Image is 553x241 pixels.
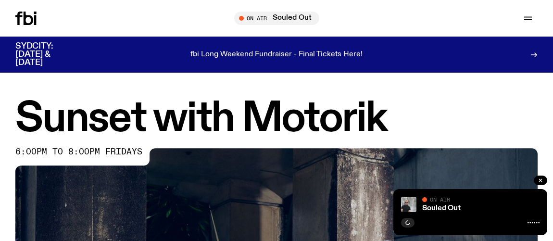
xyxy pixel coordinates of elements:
h3: SYDCITY: [DATE] & [DATE] [15,42,77,67]
img: Stephen looks directly at the camera, wearing a black tee, black sunglasses and headphones around... [401,197,416,212]
button: On AirSouled Out [234,12,319,25]
a: Souled Out [422,204,461,212]
h1: Sunset with Motorik [15,100,538,139]
p: fbi Long Weekend Fundraiser - Final Tickets Here! [190,51,363,59]
span: 6:00pm to 8:00pm fridays [15,148,142,156]
span: On Air [430,196,450,203]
